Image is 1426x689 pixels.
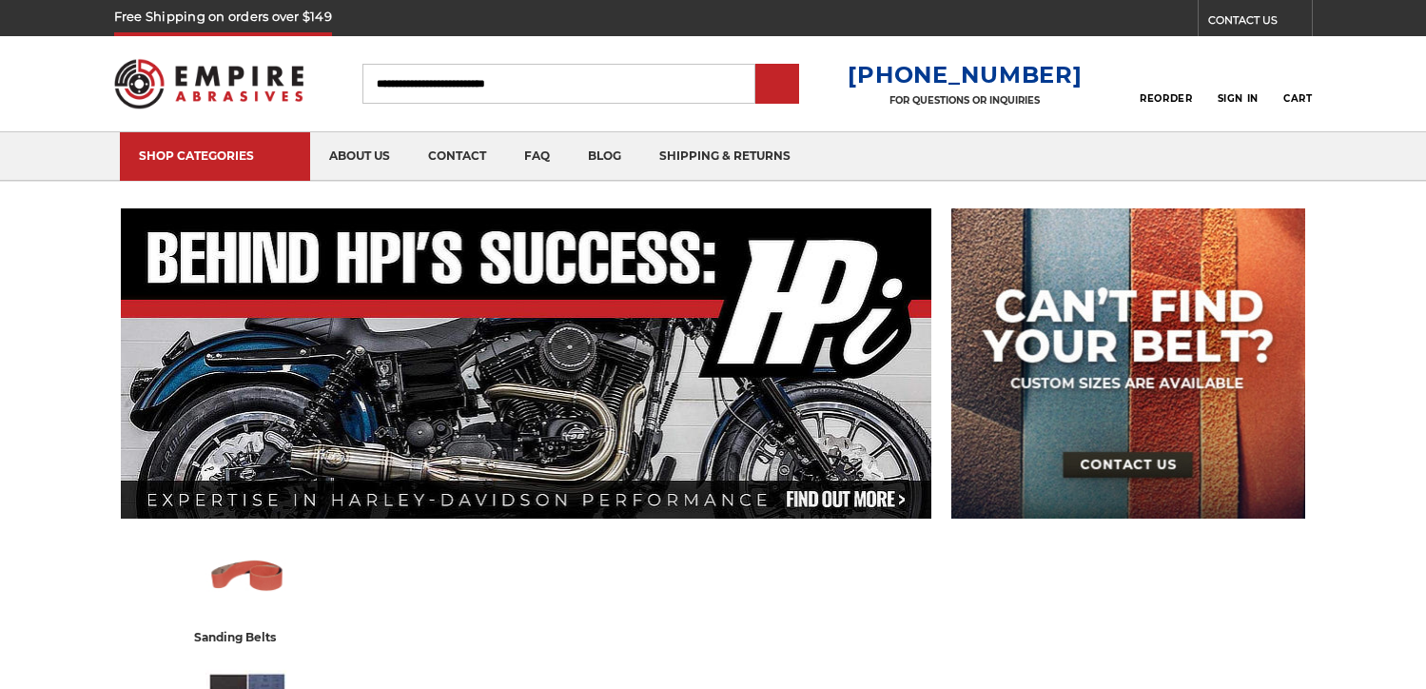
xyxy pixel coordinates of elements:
[951,208,1305,519] img: promo banner for custom belts.
[1283,92,1312,105] span: Cart
[1218,92,1259,105] span: Sign In
[205,536,289,618] img: Sanding Belts
[409,132,505,181] a: contact
[128,536,366,647] a: sanding belts
[194,627,301,647] div: sanding belts
[640,132,810,181] a: shipping & returns
[758,66,796,104] input: Submit
[120,132,310,181] a: SHOP CATEGORIES
[848,94,1082,107] p: FOR QUESTIONS OR INQUIRIES
[1208,10,1312,36] a: CONTACT US
[1140,63,1192,104] a: Reorder
[121,208,931,519] img: Banner for an interview featuring Horsepower Inc who makes Harley performance upgrades featured o...
[1140,92,1192,105] span: Reorder
[505,132,569,181] a: faq
[848,61,1082,89] a: [PHONE_NUMBER]
[1283,63,1312,105] a: Cart
[310,132,409,181] a: about us
[114,47,304,121] img: Empire Abrasives
[569,132,640,181] a: blog
[139,148,291,163] div: SHOP CATEGORIES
